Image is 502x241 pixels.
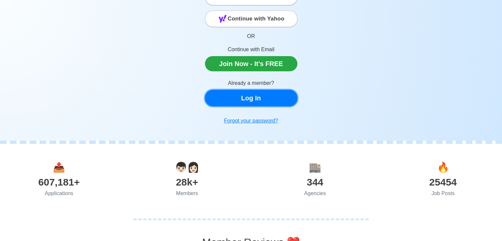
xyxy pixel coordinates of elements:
[205,46,297,53] p: Continue with Email
[228,12,284,25] span: Continue with Yahoo
[53,162,65,173] span: applications
[251,175,379,189] div: 344
[205,11,297,27] button: Continue with Yahoo
[224,118,278,123] u: Forgot your password?
[205,32,297,40] p: OR
[123,189,251,197] div: Members
[205,114,297,127] a: Forgot your password?
[309,162,321,173] span: agencies
[205,56,297,71] a: Join Now - It's FREE
[205,90,297,106] a: Log In
[175,162,199,173] span: users
[251,189,379,197] div: Agencies
[437,162,449,173] span: jobs
[123,175,251,189] div: 28k+
[205,79,297,87] p: Already a member?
